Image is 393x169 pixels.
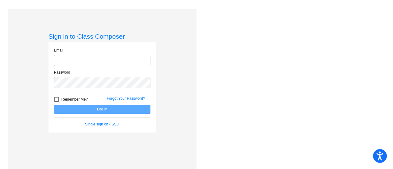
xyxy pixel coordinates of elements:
[54,105,150,114] button: Log In
[54,48,63,53] label: Email
[49,33,156,40] h3: Sign in to Class Composer
[61,96,88,103] span: Remember Me?
[107,96,145,101] a: Forgot Your Password?
[54,70,70,75] label: Password
[85,122,119,126] a: Single sign on - SSO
